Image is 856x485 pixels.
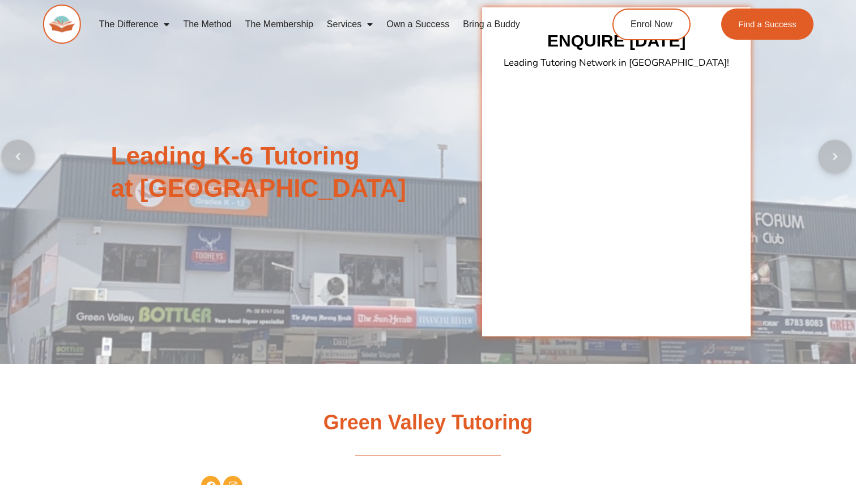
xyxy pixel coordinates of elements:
span: Find a Success [738,20,797,28]
span: Enrol Now [631,20,672,29]
a: Enrol Now [612,9,691,40]
a: Own a Success [380,11,456,37]
nav: Menu [92,11,568,37]
a: Services [320,11,380,37]
a: Bring a Buddy [456,11,527,37]
iframe: Form 0 [502,89,731,320]
a: Find a Success [721,9,814,40]
a: The Method [176,11,238,37]
a: The Membership [239,11,320,37]
p: Leading Tutoring Network in [GEOGRAPHIC_DATA]! [479,54,753,72]
h2: Leading K-6 Tutoring at [GEOGRAPHIC_DATA] [111,140,477,204]
h2: Green Valley Tutoring [111,410,746,436]
a: The Difference [92,11,177,37]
